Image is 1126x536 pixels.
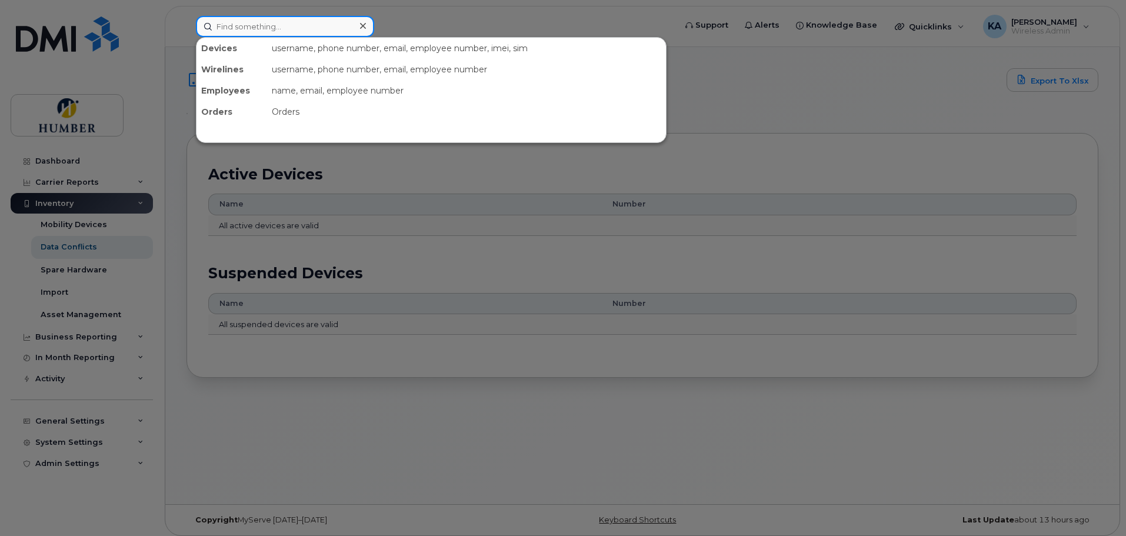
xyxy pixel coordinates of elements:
[196,38,267,59] div: Devices
[196,101,267,122] div: Orders
[267,80,666,101] div: name, email, employee number
[267,101,666,122] div: Orders
[267,38,666,59] div: username, phone number, email, employee number, imei, sim
[196,80,267,101] div: Employees
[267,59,666,80] div: username, phone number, email, employee number
[196,59,267,80] div: Wirelines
